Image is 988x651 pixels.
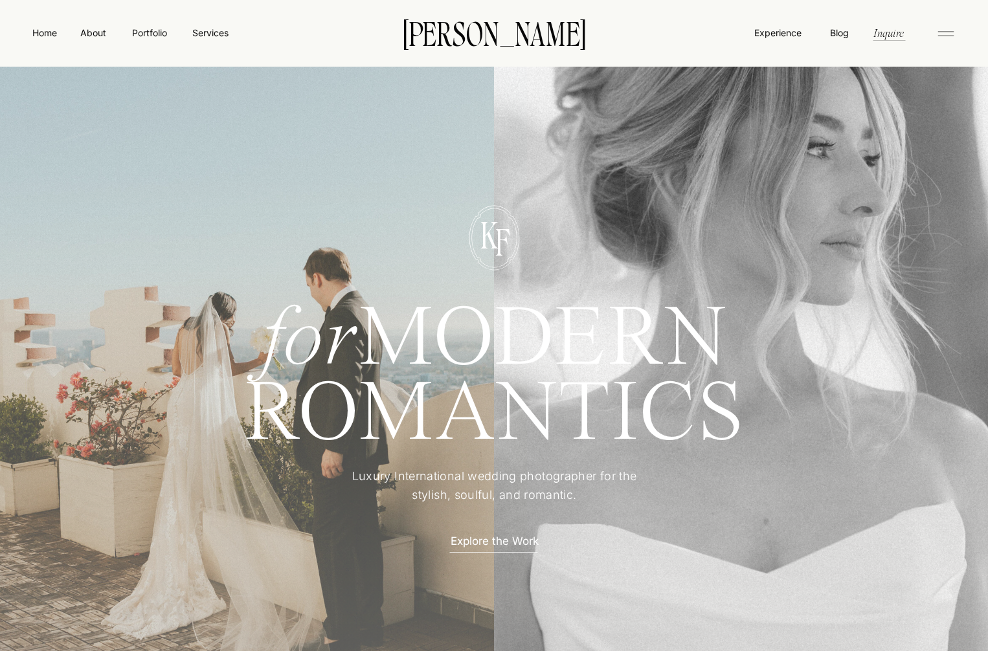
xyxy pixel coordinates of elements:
p: Luxury International wedding photographer for the stylish, soulful, and romantic. [333,467,656,505]
a: [PERSON_NAME] [383,19,605,46]
a: About [78,26,107,39]
i: for [262,299,359,384]
p: F [484,224,520,257]
h1: ROMANTICS [197,379,792,449]
a: Inquire [872,25,905,40]
h1: MODERN [197,303,792,366]
a: Portfolio [126,26,172,39]
a: Experience [753,26,803,39]
p: K [471,217,507,250]
a: Services [191,26,229,39]
a: Explore the Work [438,533,551,547]
a: Blog [827,26,851,39]
a: Home [30,26,60,39]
